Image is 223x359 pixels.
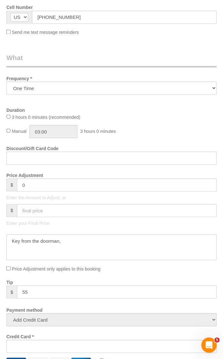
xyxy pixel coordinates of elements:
[6,204,17,217] span: $
[2,104,30,113] label: Duration
[2,170,48,178] label: Price Adjustment
[80,128,116,134] span: 3 hours 0 minutes
[2,304,47,313] label: Payment method
[6,178,17,191] span: $
[12,114,80,119] span: 3 hours 0 minutes (recommended)
[6,220,217,226] p: Enter your Final Price
[2,73,37,81] label: Frequency *
[6,194,217,201] p: Enter the Amount to Adjust, or
[2,143,63,151] label: Discount/Gift Card Code
[214,337,219,342] span: 5
[2,277,18,285] label: Tip
[6,285,17,298] span: $
[12,128,27,134] span: Manual
[12,30,79,35] span: Send me text message reminders
[32,11,217,24] input: Cell Number
[201,337,217,353] iframe: Intercom live chat
[12,266,100,271] span: Price Adjustment only applies to this booking
[6,53,217,67] legend: What
[12,343,211,349] iframe: Secure card payment input frame
[17,204,217,217] input: final price
[2,2,37,11] label: Cell Number
[2,331,39,340] label: Credit Card *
